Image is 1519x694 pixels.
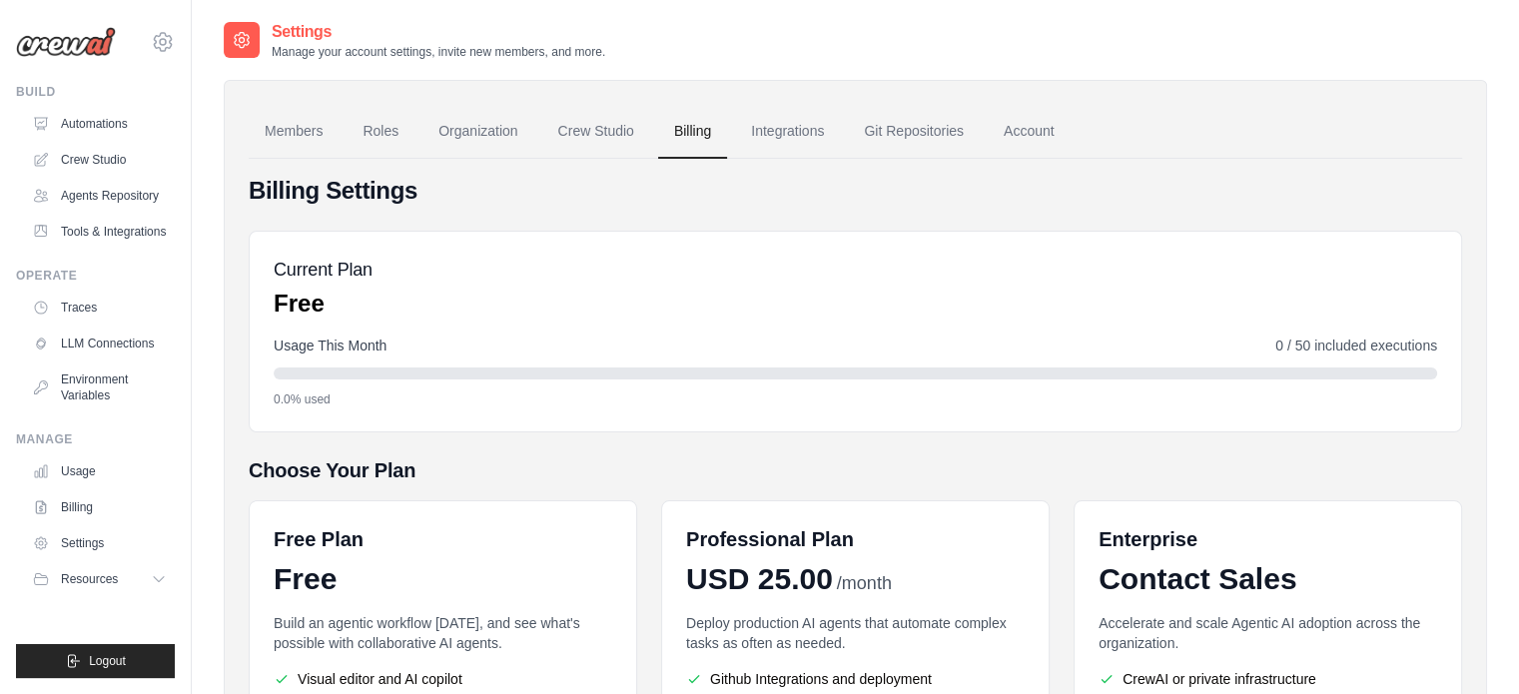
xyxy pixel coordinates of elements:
[274,391,331,407] span: 0.0% used
[249,175,1462,207] h4: Billing Settings
[24,108,175,140] a: Automations
[249,456,1462,484] h5: Choose Your Plan
[1099,613,1437,653] p: Accelerate and scale Agentic AI adoption across the organization.
[274,669,612,689] li: Visual editor and AI copilot
[272,20,605,44] h2: Settings
[422,105,533,159] a: Organization
[24,180,175,212] a: Agents Repository
[988,105,1071,159] a: Account
[274,256,373,284] h5: Current Plan
[274,336,386,355] span: Usage This Month
[24,292,175,324] a: Traces
[249,105,339,159] a: Members
[274,561,612,597] div: Free
[1275,336,1437,355] span: 0 / 50 included executions
[735,105,840,159] a: Integrations
[837,570,892,597] span: /month
[1099,561,1437,597] div: Contact Sales
[16,84,175,100] div: Build
[542,105,650,159] a: Crew Studio
[686,525,854,553] h6: Professional Plan
[274,288,373,320] p: Free
[24,455,175,487] a: Usage
[24,527,175,559] a: Settings
[61,571,118,587] span: Resources
[89,653,126,669] span: Logout
[24,328,175,359] a: LLM Connections
[24,216,175,248] a: Tools & Integrations
[274,613,612,653] p: Build an agentic workflow [DATE], and see what's possible with collaborative AI agents.
[16,27,116,57] img: Logo
[24,144,175,176] a: Crew Studio
[16,644,175,678] button: Logout
[24,363,175,411] a: Environment Variables
[686,669,1025,689] li: Github Integrations and deployment
[686,561,833,597] span: USD 25.00
[24,491,175,523] a: Billing
[274,525,364,553] h6: Free Plan
[1099,669,1437,689] li: CrewAI or private infrastructure
[658,105,727,159] a: Billing
[24,563,175,595] button: Resources
[347,105,414,159] a: Roles
[686,613,1025,653] p: Deploy production AI agents that automate complex tasks as often as needed.
[848,105,980,159] a: Git Repositories
[272,44,605,60] p: Manage your account settings, invite new members, and more.
[1099,525,1437,553] h6: Enterprise
[16,268,175,284] div: Operate
[16,431,175,447] div: Manage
